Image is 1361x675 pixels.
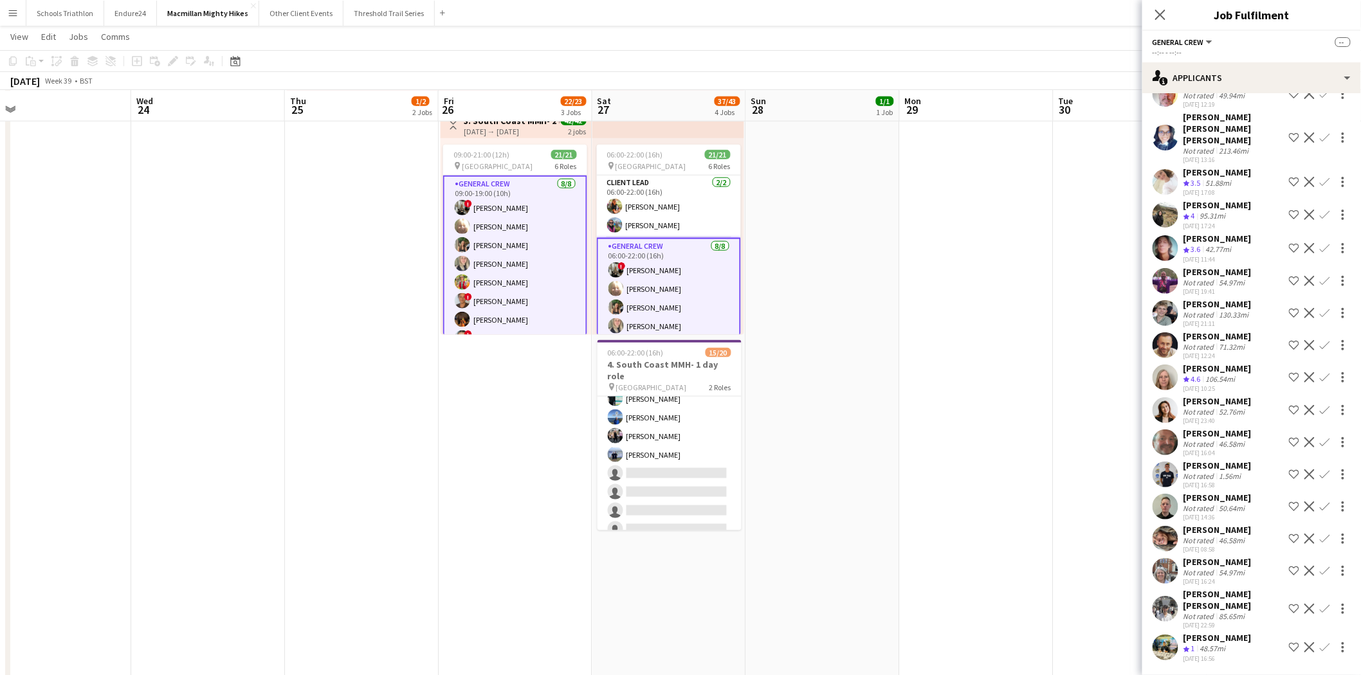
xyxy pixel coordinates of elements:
div: [DATE] 08:58 [1183,545,1252,553]
span: [GEOGRAPHIC_DATA] [616,161,686,171]
span: Sun [751,95,767,107]
span: Mon [905,95,922,107]
span: 21/21 [705,150,731,159]
span: Sat [598,95,612,107]
button: Endure24 [104,1,157,26]
div: [PERSON_NAME] [1183,556,1252,568]
app-job-card: 09:00-21:00 (12h)21/21 [GEOGRAPHIC_DATA]6 RolesGeneral Crew8/809:00-19:00 (10h)![PERSON_NAME][PER... [443,145,587,335]
span: 1/2 [412,96,430,106]
h3: 4. South Coast MMH- 1 day role [598,359,742,382]
div: Not rated [1183,439,1217,449]
div: Not rated [1183,611,1217,621]
div: Not rated [1183,342,1217,352]
div: [DATE] 12:24 [1183,352,1252,360]
div: 46.58mi [1217,535,1248,545]
div: [DATE] 23:40 [1183,417,1252,425]
div: 51.88mi [1203,178,1234,189]
span: 1 [1191,643,1195,653]
span: ! [464,330,472,338]
div: [PERSON_NAME] [1183,298,1252,310]
app-job-card: 06:00-22:00 (16h)15/204. South Coast MMH- 1 day role [GEOGRAPHIC_DATA]2 Roles[PERSON_NAME][PERSON... [598,340,742,530]
span: 15/20 [706,348,731,357]
div: [PERSON_NAME] [1183,330,1252,342]
span: 6 Roles [709,161,731,171]
div: 54.97mi [1217,568,1248,577]
div: [PERSON_NAME] [1183,166,1252,178]
div: [DATE] 22:59 [1183,621,1284,629]
h3: Job Fulfilment [1142,6,1361,23]
span: 1/1 [876,96,894,106]
div: [DATE] 16:04 [1183,449,1252,457]
div: [PERSON_NAME] [1183,363,1252,374]
span: 27 [596,102,612,117]
div: [PERSON_NAME] [PERSON_NAME] [1183,588,1284,611]
span: 26 [442,102,454,117]
span: View [10,31,28,42]
span: 3.5 [1191,178,1201,188]
div: [DATE] [10,75,40,87]
span: 09:00-21:00 (12h) [453,150,509,159]
div: [PERSON_NAME] [1183,460,1252,471]
div: Not rated [1183,471,1217,481]
div: Applicants [1142,62,1361,93]
div: 130.33mi [1217,310,1252,319]
button: Threshold Trail Series [343,1,435,26]
div: 1 Job [877,107,893,117]
div: 95.31mi [1198,211,1229,222]
span: 25 [288,102,306,117]
span: General Crew [1153,37,1204,47]
span: 30 [1057,102,1073,117]
a: View [5,28,33,45]
div: [PERSON_NAME] [1183,492,1252,503]
button: Other Client Events [259,1,343,26]
div: [DATE] 17:24 [1183,222,1252,230]
div: [DATE] 21:11 [1183,319,1252,328]
div: 48.57mi [1198,643,1229,654]
div: [PERSON_NAME] [1183,428,1252,439]
div: 106.54mi [1203,374,1238,385]
div: 3 Jobs [562,107,586,117]
div: 42.77mi [1203,244,1234,255]
div: 54.97mi [1217,278,1248,287]
span: 4 [1191,211,1195,221]
span: ! [464,293,472,301]
div: Not rated [1183,407,1217,417]
app-card-role: Client Lead2/206:00-22:00 (16h)[PERSON_NAME][PERSON_NAME] [597,175,741,238]
span: -- [1335,37,1351,47]
span: Comms [101,31,130,42]
div: 52.76mi [1217,407,1248,417]
div: 2 jobs [569,125,587,136]
div: [DATE] 14:36 [1183,513,1252,521]
span: 21/21 [551,150,577,159]
div: Not rated [1183,503,1217,513]
span: 3.6 [1191,244,1201,254]
span: ! [618,262,626,270]
span: Tue [1059,95,1073,107]
div: Not rated [1183,568,1217,577]
div: [DATE] → [DATE] [464,127,560,136]
div: 71.32mi [1217,342,1248,352]
span: 28 [749,102,767,117]
div: [PERSON_NAME] [PERSON_NAME] [PERSON_NAME] [1183,111,1284,146]
span: Fri [444,95,454,107]
div: 2 Jobs [412,107,432,117]
div: [DATE] 16:56 [1183,654,1252,663]
div: [PERSON_NAME] [1183,266,1252,278]
div: Not rated [1183,146,1217,156]
a: Jobs [64,28,93,45]
div: [DATE] 10:25 [1183,384,1252,393]
div: Not rated [1183,310,1217,319]
span: Wed [136,95,153,107]
a: Edit [36,28,61,45]
button: Schools Triathlon [26,1,104,26]
button: Macmillan Mighty Hikes [157,1,259,26]
div: 49.94mi [1217,91,1248,100]
div: [PERSON_NAME] [1183,524,1252,535]
app-card-role: General Crew8/809:00-19:00 (10h)![PERSON_NAME][PERSON_NAME][PERSON_NAME][PERSON_NAME][PERSON_NAME... [443,175,587,352]
div: --:-- - --:-- [1153,48,1351,57]
div: 50.64mi [1217,503,1248,513]
span: 4.6 [1191,374,1201,384]
div: [DATE] 11:44 [1183,255,1252,264]
div: 06:00-22:00 (16h)21/21 [GEOGRAPHIC_DATA]6 RolesClient Lead2/206:00-22:00 (16h)[PERSON_NAME][PERSO... [597,145,741,335]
